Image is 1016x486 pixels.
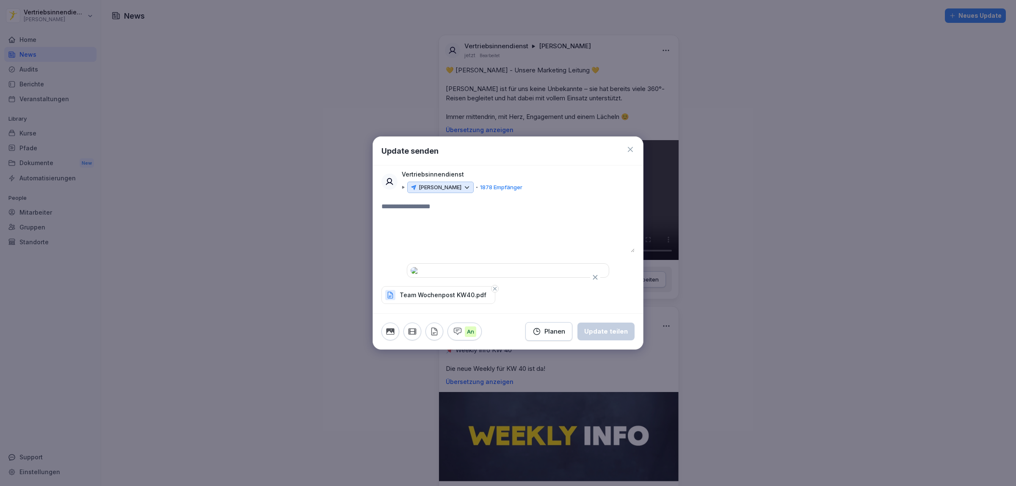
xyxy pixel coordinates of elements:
[447,323,482,340] button: An
[402,170,464,179] p: Vertriebsinnendienst
[465,326,476,337] p: An
[480,183,522,192] p: 1878 Empfänger
[577,323,635,340] button: Update teilen
[411,267,605,274] img: 2eb059e3-01e9-464f-91c8-b324fcdd717a
[419,183,461,192] p: [PERSON_NAME]
[533,327,565,336] div: Planen
[381,145,439,157] h1: Update senden
[400,291,486,299] p: Team Wochenpost KW40.pdf
[525,322,572,341] button: Planen
[584,327,628,336] div: Update teilen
